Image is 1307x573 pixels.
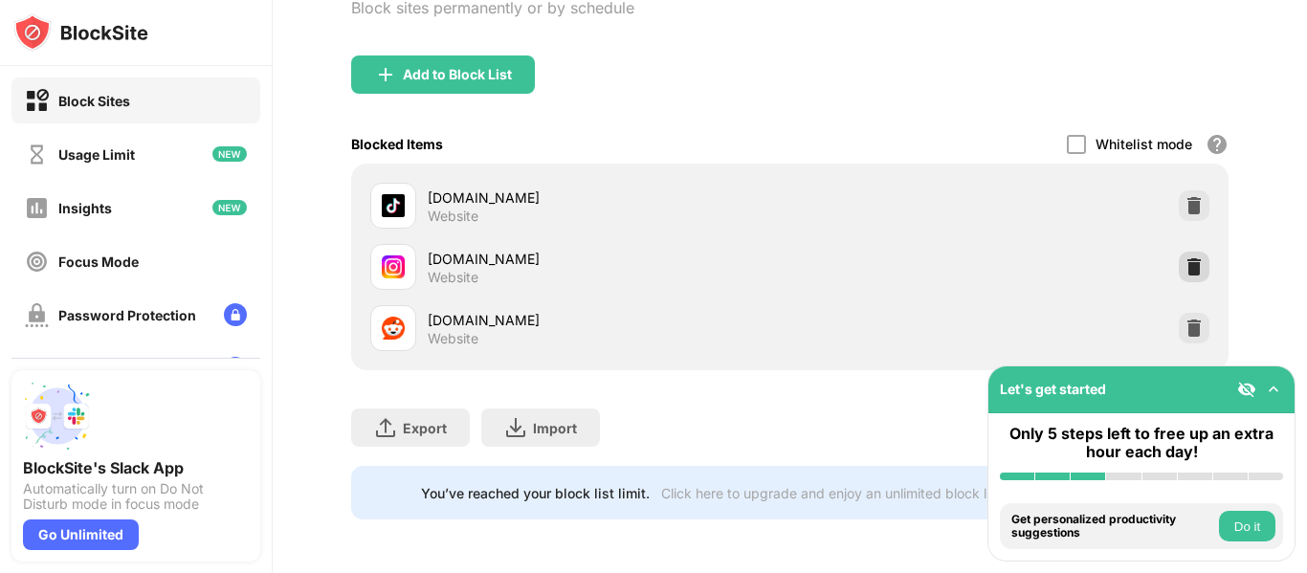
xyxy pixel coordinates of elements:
[25,143,49,166] img: time-usage-off.svg
[421,485,650,501] div: You’ve reached your block list limit.
[25,89,49,113] img: block-on.svg
[428,310,790,330] div: [DOMAIN_NAME]
[58,146,135,163] div: Usage Limit
[23,481,249,512] div: Automatically turn on Do Not Disturb mode in focus mode
[25,250,49,274] img: focus-off.svg
[1264,380,1283,399] img: omni-setup-toggle.svg
[1219,511,1275,541] button: Do it
[1000,381,1106,397] div: Let's get started
[23,458,249,477] div: BlockSite's Slack App
[403,67,512,82] div: Add to Block List
[428,187,790,208] div: [DOMAIN_NAME]
[58,307,196,323] div: Password Protection
[212,200,247,215] img: new-icon.svg
[533,420,577,436] div: Import
[13,13,148,52] img: logo-blocksite.svg
[25,303,49,327] img: password-protection-off.svg
[428,269,478,286] div: Website
[58,200,112,216] div: Insights
[23,382,92,451] img: push-slack.svg
[661,485,1005,501] div: Click here to upgrade and enjoy an unlimited block list.
[1237,380,1256,399] img: eye-not-visible.svg
[428,208,478,225] div: Website
[58,253,139,270] div: Focus Mode
[403,420,447,436] div: Export
[382,194,405,217] img: favicons
[224,357,247,380] img: lock-menu.svg
[382,317,405,340] img: favicons
[25,357,49,381] img: customize-block-page-off.svg
[224,303,247,326] img: lock-menu.svg
[1011,513,1214,540] div: Get personalized productivity suggestions
[23,519,139,550] div: Go Unlimited
[351,136,443,152] div: Blocked Items
[428,330,478,347] div: Website
[382,255,405,278] img: favicons
[1000,425,1283,461] div: Only 5 steps left to free up an extra hour each day!
[212,146,247,162] img: new-icon.svg
[25,196,49,220] img: insights-off.svg
[428,249,790,269] div: [DOMAIN_NAME]
[58,93,130,109] div: Block Sites
[1096,136,1192,152] div: Whitelist mode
